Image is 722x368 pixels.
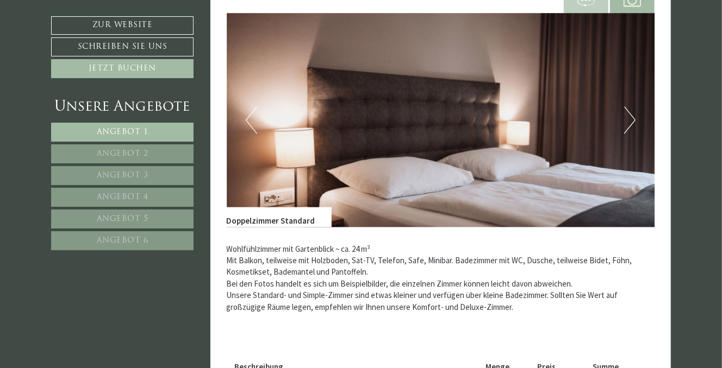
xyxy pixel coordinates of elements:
[97,215,148,223] span: Angebot 5
[51,37,194,56] a: Schreiben Sie uns
[51,59,194,78] a: Jetzt buchen
[97,193,148,201] span: Angebot 4
[246,106,257,134] button: Previous
[16,31,155,39] div: Montis – Active Nature Spa
[97,172,148,180] span: Angebot 3
[51,16,194,35] a: Zur Website
[97,128,148,136] span: Angebot 1
[196,8,233,26] div: [DATE]
[227,207,332,226] div: Doppelzimmer Standard
[8,29,160,60] div: Guten Tag, wie können wir Ihnen helfen?
[358,286,428,305] button: Senden
[97,150,148,158] span: Angebot 2
[97,237,148,245] span: Angebot 6
[227,13,655,227] img: image
[51,97,194,117] div: Unsere Angebote
[227,243,655,313] p: Wohlfühlzimmer mit Gartenblick ~ ca. 24 m² Mit Balkon, teilweise mit Holzboden, Sat-TV, Telefon, ...
[624,106,636,134] button: Next
[16,50,155,58] small: 16:16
